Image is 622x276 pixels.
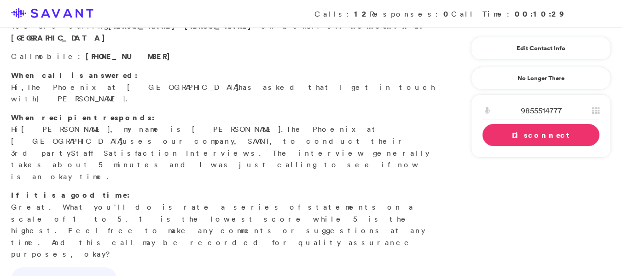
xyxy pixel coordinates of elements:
[354,9,370,19] strong: 12
[11,189,436,260] p: Great. What you'll do is rate a series of statements on a scale of 1 to 5. 1 is the lowest score ...
[27,82,238,92] span: The Phoenix at [GEOGRAPHIC_DATA]
[71,148,251,158] span: Staff Satisfaction Interview
[11,112,155,123] strong: When recipient responds:
[11,70,138,80] strong: When call is answered:
[36,94,125,103] span: [PERSON_NAME]
[443,9,451,19] strong: 0
[11,70,436,105] p: Hi, has asked that I get in touch with .
[482,124,599,146] a: Disconnect
[11,20,436,44] p: You are calling on behalf of
[86,51,175,61] span: [PHONE_NUMBER]
[11,112,436,183] p: Hi , my name is [PERSON_NAME]. uses our company, SAVANT, to conduct their 3rd party s. The interv...
[11,124,379,146] span: The Phoenix at [GEOGRAPHIC_DATA]
[515,9,565,19] strong: 00:10:29
[35,52,78,61] span: mobile
[471,67,611,90] a: No Longer There
[11,190,130,200] strong: If it is a good time:
[11,21,423,43] strong: The Phoenix at [GEOGRAPHIC_DATA]
[11,51,436,63] p: Call :
[482,41,599,56] a: Edit Contact Info
[21,124,110,134] span: [PERSON_NAME]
